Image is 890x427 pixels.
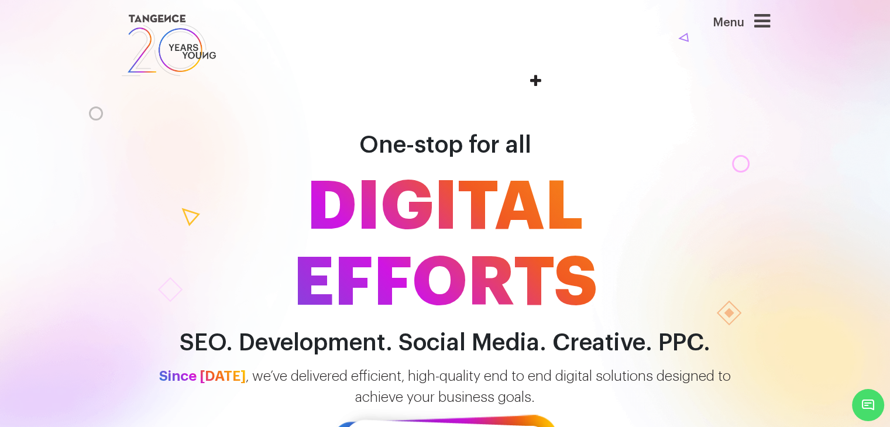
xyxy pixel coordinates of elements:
h2: SEO. Development. Social Media. Creative. PPC. [112,330,779,356]
span: DIGITAL EFFORTS [112,169,779,321]
span: Chat Widget [852,389,884,421]
p: , we’ve delivered efficient, high-quality end to end digital solutions designed to achieve your b... [112,366,779,408]
span: One-stop for all [359,133,531,157]
span: Since [DATE] [159,369,246,383]
img: logo SVG [121,12,218,79]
